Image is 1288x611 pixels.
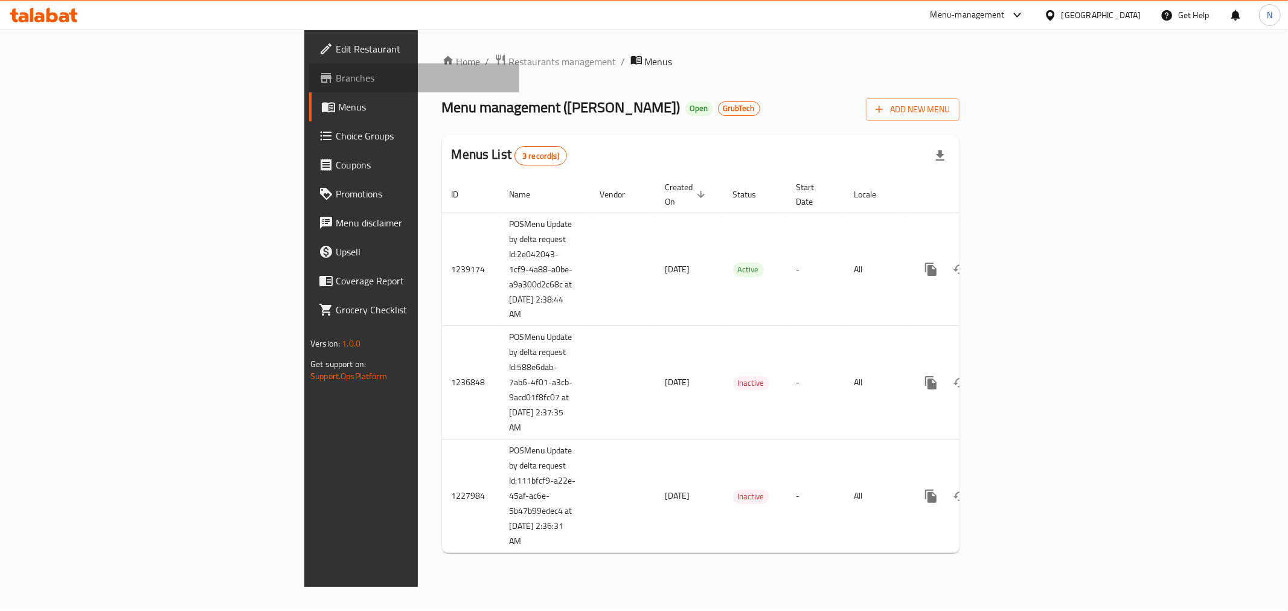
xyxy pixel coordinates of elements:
[452,146,567,165] h2: Menus List
[854,187,892,202] span: Locale
[946,482,975,511] button: Change Status
[309,208,519,237] a: Menu disclaimer
[336,302,510,317] span: Grocery Checklist
[1267,8,1272,22] span: N
[787,213,845,326] td: -
[600,187,641,202] span: Vendor
[442,176,1042,554] table: enhanced table
[787,326,845,440] td: -
[510,187,546,202] span: Name
[733,490,769,504] span: Inactive
[665,374,690,390] span: [DATE]
[665,180,709,209] span: Created On
[931,8,1005,22] div: Menu-management
[685,101,713,116] div: Open
[336,158,510,172] span: Coupons
[509,54,617,69] span: Restaurants management
[442,54,960,69] nav: breadcrumb
[733,376,769,390] span: Inactive
[500,326,591,440] td: POSMenu Update by delta request Id:588e6dab-7ab6-4f01-a3cb-9acd01f8fc07 at [DATE] 2:37:35 AM
[342,336,360,351] span: 1.0.0
[719,103,760,114] span: GrubTech
[845,326,907,440] td: All
[309,150,519,179] a: Coupons
[336,71,510,85] span: Branches
[733,263,764,277] span: Active
[845,440,907,553] td: All
[338,100,510,114] span: Menus
[309,266,519,295] a: Coverage Report
[336,245,510,259] span: Upsell
[336,129,510,143] span: Choice Groups
[452,187,475,202] span: ID
[917,255,946,284] button: more
[309,63,519,92] a: Branches
[442,94,681,121] span: Menu management ( [PERSON_NAME] )
[733,376,769,391] div: Inactive
[515,150,566,162] span: 3 record(s)
[1062,8,1141,22] div: [GEOGRAPHIC_DATA]
[907,176,1042,213] th: Actions
[309,121,519,150] a: Choice Groups
[309,92,519,121] a: Menus
[309,34,519,63] a: Edit Restaurant
[926,141,955,170] div: Export file
[946,255,975,284] button: Change Status
[665,488,690,504] span: [DATE]
[336,42,510,56] span: Edit Restaurant
[309,179,519,208] a: Promotions
[917,482,946,511] button: more
[495,54,617,69] a: Restaurants management
[685,103,713,114] span: Open
[796,180,830,209] span: Start Date
[500,440,591,553] td: POSMenu Update by delta request Id:111bfcf9-a22e-45af-ac6e-5b47b99edec4 at [DATE] 2:36:31 AM
[514,146,567,165] div: Total records count
[845,213,907,326] td: All
[787,440,845,553] td: -
[733,187,772,202] span: Status
[876,102,950,117] span: Add New Menu
[645,54,673,69] span: Menus
[309,295,519,324] a: Grocery Checklist
[336,187,510,201] span: Promotions
[309,237,519,266] a: Upsell
[621,54,626,69] li: /
[310,336,340,351] span: Version:
[665,261,690,277] span: [DATE]
[336,274,510,288] span: Coverage Report
[500,213,591,326] td: POSMenu Update by delta request Id:2e042043-1cf9-4a88-a0be-a9a300d2c68c at [DATE] 2:38:44 AM
[946,368,975,397] button: Change Status
[310,368,387,384] a: Support.OpsPlatform
[310,356,366,372] span: Get support on:
[917,368,946,397] button: more
[336,216,510,230] span: Menu disclaimer
[866,98,960,121] button: Add New Menu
